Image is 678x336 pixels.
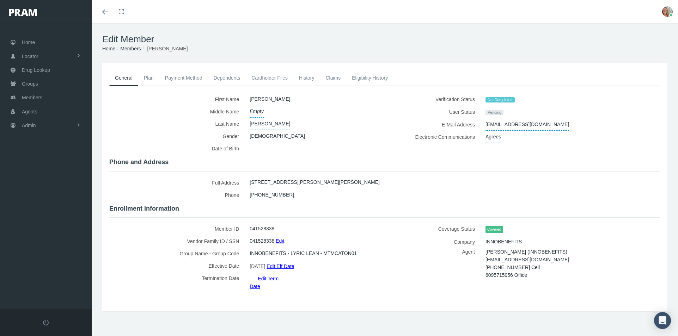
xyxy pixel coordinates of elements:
span: [PHONE_NUMBER] Cell [485,262,540,273]
a: Cardholder Files [246,70,293,86]
span: Not Completed [485,97,515,103]
span: 041528338 [250,223,274,235]
span: Groups [22,77,38,91]
a: Eligibility History [346,70,393,86]
span: Covered [485,226,503,233]
span: INNOBENEFITS - LYRIC LEAN - MTMCATON01 [250,247,357,259]
a: Payment Method [159,70,208,86]
img: PRAM_20_x_78.png [9,9,37,16]
label: First Name [109,93,244,105]
label: User Status [390,106,481,118]
a: Edit Term Date [250,273,279,291]
label: Middle Name [109,105,244,118]
label: Member ID [109,223,244,235]
span: Admin [22,119,36,132]
span: Drug Lookup [22,63,50,77]
span: [PERSON_NAME] [250,93,290,105]
span: [PERSON_NAME] [147,46,188,51]
label: Full Address [109,176,244,189]
a: Claims [320,70,346,86]
label: Coverage Status [390,223,481,236]
h4: Phone and Address [109,158,660,166]
h1: Edit Member [102,34,667,45]
a: Edit Eff Date [267,261,294,271]
span: 041528338 [250,235,274,247]
label: Last Name [109,118,244,130]
span: [EMAIL_ADDRESS][DOMAIN_NAME] [485,254,569,265]
span: [PERSON_NAME] (INNOBENEFITS) [485,247,567,257]
label: Group Name - Group Code [109,247,244,260]
label: Verification Status [390,93,481,106]
span: Agents [22,105,37,118]
label: Company [390,236,481,248]
div: Open Intercom Messenger [654,312,671,329]
img: S_Profile_Picture_15372.jpg [662,6,673,17]
a: Edit [276,236,284,246]
a: Dependents [208,70,246,86]
a: [STREET_ADDRESS][PERSON_NAME][PERSON_NAME] [250,176,380,186]
span: Locator [22,50,38,63]
span: Pending [485,110,503,116]
label: Phone [109,189,244,201]
span: [PERSON_NAME] [250,118,290,130]
a: Members [120,46,141,51]
label: Vendor Family ID / SSN [109,235,244,247]
a: History [293,70,320,86]
span: 6095715956 Office [485,270,527,280]
span: [EMAIL_ADDRESS][DOMAIN_NAME] [485,118,569,131]
a: Plan [138,70,159,86]
label: Date of Birth [109,142,244,155]
label: Electronic Communications [390,131,481,143]
h4: Enrollment information [109,205,660,213]
label: Gender [109,130,244,142]
span: [DEMOGRAPHIC_DATA] [250,130,305,142]
label: Agent [390,248,481,276]
label: Termination Date [109,272,244,290]
span: Empty [250,105,264,118]
label: E-Mail Address [390,118,481,131]
span: Members [22,91,42,104]
span: Agrees [485,131,501,143]
a: General [109,70,138,86]
a: Home [102,46,115,51]
span: [DATE] [250,261,265,272]
label: Effective Date [109,260,244,272]
span: INNOBENEFITS [485,236,522,248]
span: Home [22,36,35,49]
span: [PHONE_NUMBER] [250,189,294,201]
